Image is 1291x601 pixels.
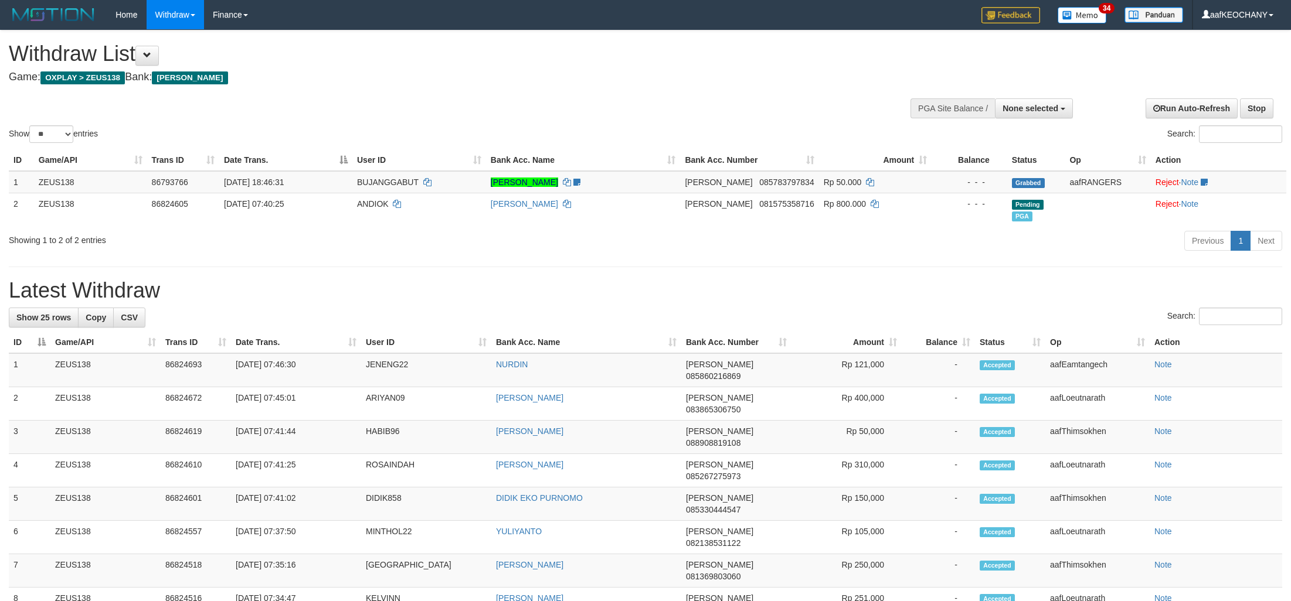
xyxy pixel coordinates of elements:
[686,493,753,503] span: [PERSON_NAME]
[685,177,752,187] span: [PERSON_NAME]
[161,332,231,353] th: Trans ID: activate to sort column ascending
[16,313,71,322] span: Show 25 rows
[50,332,161,353] th: Game/API: activate to sort column ascending
[361,421,491,454] td: HABIB96
[791,332,902,353] th: Amount: activate to sort column ascending
[231,421,361,454] td: [DATE] 07:41:44
[1154,393,1172,402] a: Note
[161,487,231,521] td: 86824601
[9,279,1282,302] h1: Latest Withdraw
[980,360,1015,370] span: Accepted
[231,353,361,387] td: [DATE] 07:46:30
[34,149,147,171] th: Game/API: activate to sort column ascending
[50,353,161,387] td: ZEUS138
[791,387,902,421] td: Rp 400,000
[686,360,753,369] span: [PERSON_NAME]
[1012,211,1032,221] span: Marked by aafchomsokheang
[121,313,138,322] span: CSV
[1151,193,1286,226] td: ·
[361,487,491,521] td: DIDIK858
[496,360,528,369] a: NURDIN
[29,125,73,143] select: Showentries
[902,421,975,454] td: -
[9,332,50,353] th: ID: activate to sort column descending
[1003,104,1058,113] span: None selected
[361,521,491,554] td: MINTHOL22
[1167,308,1282,325] label: Search:
[902,454,975,487] td: -
[9,521,50,554] td: 6
[1154,493,1172,503] a: Note
[152,71,227,84] span: [PERSON_NAME]
[9,454,50,487] td: 4
[1099,3,1115,13] span: 34
[975,332,1045,353] th: Status: activate to sort column ascending
[791,487,902,521] td: Rp 150,000
[1199,125,1282,143] input: Search:
[686,472,740,481] span: Copy 085267275973 to clipboard
[496,393,563,402] a: [PERSON_NAME]
[1154,527,1172,536] a: Note
[686,572,740,581] span: Copy 081369803060 to clipboard
[902,521,975,554] td: -
[1250,231,1282,251] a: Next
[361,332,491,353] th: User ID: activate to sort column ascending
[686,393,753,402] span: [PERSON_NAME]
[161,521,231,554] td: 86824557
[9,125,98,143] label: Show entries
[1181,199,1198,209] a: Note
[357,199,389,209] span: ANDIOK
[352,149,486,171] th: User ID: activate to sort column ascending
[1151,149,1286,171] th: Action
[9,353,50,387] td: 1
[686,460,753,469] span: [PERSON_NAME]
[1065,171,1150,193] td: aafRANGERS
[1240,98,1273,118] a: Stop
[9,42,849,66] h1: Withdraw List
[1154,426,1172,436] a: Note
[686,505,740,514] span: Copy 085330444547 to clipboard
[219,149,352,171] th: Date Trans.: activate to sort column descending
[1045,521,1150,554] td: aafLoeutnarath
[496,460,563,469] a: [PERSON_NAME]
[496,493,583,503] a: DIDIK EKO PURNOMO
[50,454,161,487] td: ZEUS138
[980,561,1015,571] span: Accepted
[1156,199,1179,209] a: Reject
[161,554,231,588] td: 86824518
[1184,231,1231,251] a: Previous
[1154,460,1172,469] a: Note
[980,427,1015,437] span: Accepted
[980,527,1015,537] span: Accepted
[1065,149,1150,171] th: Op: activate to sort column ascending
[9,149,34,171] th: ID
[824,177,862,187] span: Rp 50.000
[681,332,791,353] th: Bank Acc. Number: activate to sort column ascending
[686,560,753,569] span: [PERSON_NAME]
[936,176,1003,188] div: - - -
[819,149,932,171] th: Amount: activate to sort column ascending
[491,177,558,187] a: [PERSON_NAME]
[361,353,491,387] td: JENENG22
[1156,177,1179,187] a: Reject
[1045,353,1150,387] td: aafEamtangech
[161,353,231,387] td: 86824693
[932,149,1007,171] th: Balance
[9,71,849,83] h4: Game: Bank:
[936,198,1003,210] div: - - -
[9,230,529,246] div: Showing 1 to 2 of 2 entries
[1154,560,1172,569] a: Note
[1181,177,1198,187] a: Note
[1045,421,1150,454] td: aafThimsokhen
[680,149,818,171] th: Bank Acc. Number: activate to sort column ascending
[1012,200,1044,210] span: Pending
[995,98,1073,118] button: None selected
[147,149,219,171] th: Trans ID: activate to sort column ascending
[152,199,188,209] span: 86824605
[902,487,975,521] td: -
[686,405,740,414] span: Copy 083865306750 to clipboard
[791,353,902,387] td: Rp 121,000
[161,387,231,421] td: 86824672
[40,71,125,84] span: OXPLAY > ZEUS138
[1151,171,1286,193] td: ·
